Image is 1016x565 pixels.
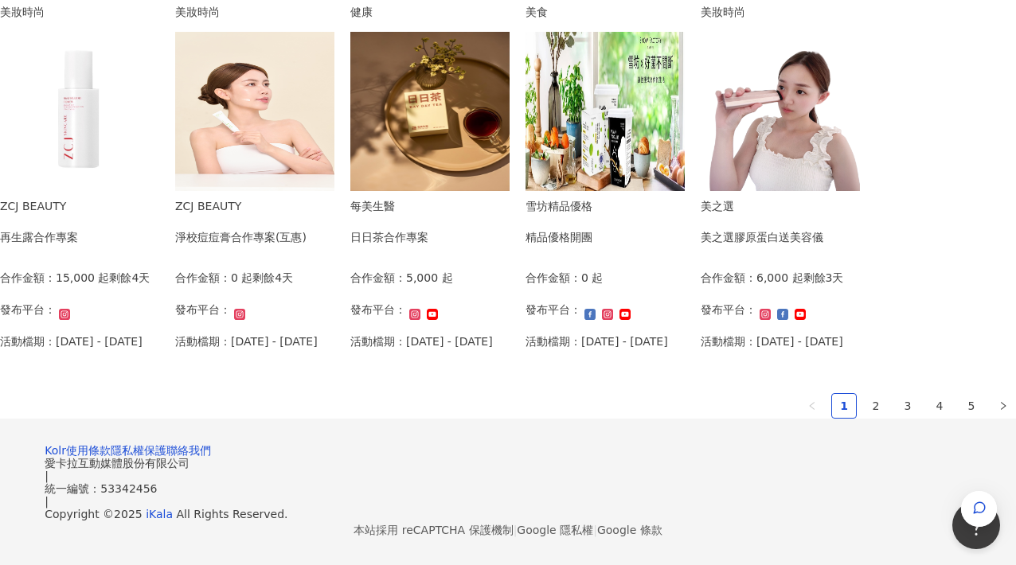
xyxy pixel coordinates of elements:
a: 4 [928,394,952,418]
div: 美之選 [701,197,823,215]
p: 15,000 起 [56,269,109,286]
p: 活動檔期：[DATE] - [DATE] [701,333,843,350]
img: 雪坊精品優格 [526,32,685,191]
p: 發布平台： [526,301,581,318]
li: Next Page [991,393,1016,419]
p: 合作金額： [701,269,756,286]
a: 1 [832,394,856,418]
li: 2 [863,393,889,419]
li: 1 [831,393,857,419]
span: | [45,470,49,482]
button: left [799,393,825,419]
img: 日日茶 [350,32,510,191]
img: 淨校痘痘膏 [175,32,334,191]
span: right [998,401,1008,411]
li: Previous Page [799,393,825,419]
a: 隱私權保護 [111,444,166,457]
img: 美之選膠原蛋白送RF美容儀 [701,32,860,191]
span: 本站採用 reCAPTCHA 保護機制 [354,520,662,540]
p: 活動檔期：[DATE] - [DATE] [175,333,318,350]
p: 0 起 [231,269,252,286]
div: Copyright © 2025 All Rights Reserved. [45,508,971,520]
div: 美之選膠原蛋白送美容儀 [701,228,823,246]
span: | [45,495,49,508]
iframe: Help Scout Beacon - Open [952,501,1000,549]
a: 2 [864,394,888,418]
div: 雪坊精品優格 [526,197,592,215]
span: left [807,401,817,411]
li: 3 [895,393,920,419]
button: right [991,393,1016,419]
a: Google 條款 [597,524,662,536]
div: 美妝時尚 [175,3,334,21]
li: 5 [959,393,984,419]
a: Google 隱私權 [517,524,593,536]
p: 合作金額： [350,269,406,286]
a: iKala [146,508,173,520]
span: | [514,524,518,536]
a: Kolr [45,444,66,457]
div: 美妝時尚 [701,3,860,21]
p: 活動檔期：[DATE] - [DATE] [526,333,668,350]
p: 0 起 [581,269,603,286]
p: 發布平台： [350,301,406,318]
div: 健康 [350,3,510,21]
a: 聯絡我們 [166,444,211,457]
p: 6,000 起 [756,269,803,286]
div: 日日茶合作專案 [350,228,428,246]
p: 發布平台： [175,301,231,318]
p: 活動檔期：[DATE] - [DATE] [350,333,493,350]
div: 每美生醫 [350,197,428,215]
div: 愛卡拉互動媒體股份有限公司 [45,457,971,470]
p: 剩餘4天 [109,269,150,286]
div: 統一編號：53342456 [45,482,971,495]
p: 合作金額： [526,269,581,286]
li: 4 [927,393,952,419]
div: 淨校痘痘膏合作專案(互惠) [175,228,307,246]
p: 5,000 起 [406,269,453,286]
a: 5 [959,394,983,418]
p: 剩餘3天 [803,269,844,286]
p: 剩餘4天 [252,269,293,286]
div: 美食 [526,3,685,21]
span: | [593,524,597,536]
div: ZCJ BEAUTY [175,197,307,215]
div: 精品優格開團 [526,228,592,246]
p: 發布平台： [701,301,756,318]
a: 使用條款 [66,444,111,457]
a: 3 [896,394,920,418]
p: 合作金額： [175,269,231,286]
